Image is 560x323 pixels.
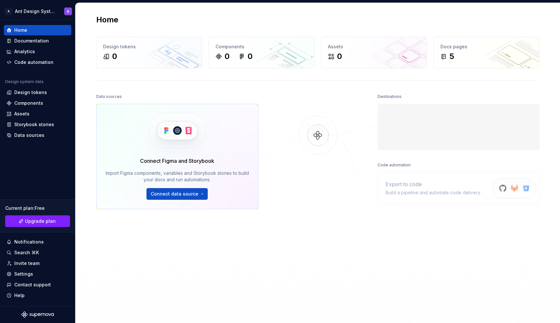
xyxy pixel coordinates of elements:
div: Invite team [14,260,40,267]
h2: Home [96,15,118,25]
div: Code automation [14,59,53,66]
div: Export to code [386,180,481,188]
a: Documentation [4,36,71,46]
div: Settings [14,271,33,277]
button: Upgrade plan [5,215,70,227]
div: Assets [14,111,29,117]
a: Settings [4,269,71,279]
a: Analytics [4,46,71,57]
span: Connect data source [151,191,198,197]
a: Invite team [4,258,71,269]
div: Code automation [378,161,411,170]
div: 0 [337,51,342,62]
div: Analytics [14,48,35,55]
div: Notifications [14,239,44,245]
div: Destinations [378,92,402,101]
div: 0 [225,51,229,62]
div: Contact support [14,281,51,288]
div: 0 [248,51,252,62]
button: Connect data source [146,188,208,200]
a: Assets0 [321,37,427,68]
div: Data sources [96,92,122,101]
div: Components [216,43,308,50]
button: Notifications [4,237,71,247]
div: Design tokens [14,89,47,96]
a: Assets [4,109,71,119]
button: Contact support [4,280,71,290]
div: Docs pages [440,43,533,50]
div: Help [14,292,25,299]
div: Current plan : Free [5,205,70,211]
div: Search ⌘K [14,249,39,256]
div: Components [14,100,43,106]
button: Search ⌘K [4,247,71,258]
div: 5 [449,51,454,62]
a: Components00 [209,37,315,68]
div: Data sources [14,132,44,138]
div: Design tokens [103,43,195,50]
div: Assets [328,43,420,50]
div: A [67,9,69,14]
button: Help [4,290,71,301]
a: Code automation [4,57,71,67]
button: AAnt Design SystemA [1,4,74,18]
a: Data sources [4,130,71,140]
a: Components [4,98,71,108]
div: Home [14,27,27,33]
a: Design tokens [4,87,71,98]
div: Connect Figma and Storybook [140,157,214,165]
div: Ant Design System [15,8,56,15]
div: Build a pipeline and automate code delivery. [386,189,481,196]
a: Design tokens0 [96,37,202,68]
a: Home [4,25,71,35]
a: Storybook stories [4,119,71,130]
a: Docs pages5 [434,37,540,68]
div: 0 [112,51,117,62]
svg: Supernova Logo [21,311,54,318]
span: Upgrade plan [25,218,56,224]
div: Design system data [5,79,43,84]
div: Import Figma components, variables and Storybook stories to build your docs and run automations. [106,170,249,183]
div: A [5,7,12,15]
div: Documentation [14,38,49,44]
div: Storybook stories [14,121,54,128]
